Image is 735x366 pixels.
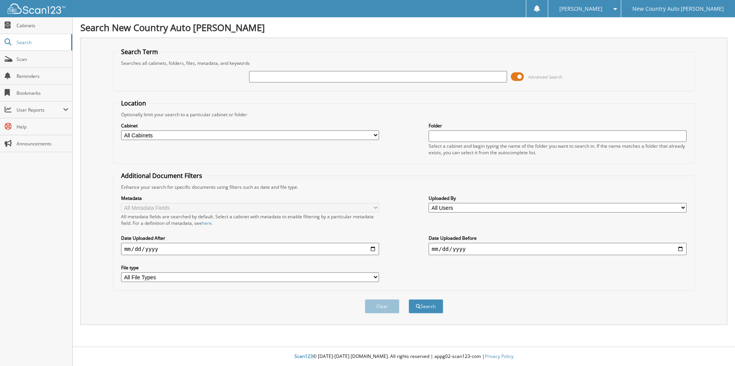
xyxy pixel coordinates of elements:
span: Scan [17,56,68,63]
span: Help [17,124,68,130]
span: New Country Auto [PERSON_NAME] [632,7,724,11]
div: Optionally limit your search to a particular cabinet or folder [117,111,690,118]
h1: Search New Country Auto [PERSON_NAME] [80,21,727,34]
div: © [DATE]-[DATE] [DOMAIN_NAME]. All rights reserved | appg02-scan123-com | [73,347,735,366]
span: [PERSON_NAME] [559,7,602,11]
legend: Search Term [117,48,162,56]
a: Privacy Policy [485,353,514,359]
a: here [202,220,212,226]
label: Cabinet [121,122,379,129]
label: Date Uploaded Before [429,235,687,241]
button: Clear [365,299,399,313]
span: Bookmarks [17,90,68,96]
legend: Location [117,99,150,107]
label: Date Uploaded After [121,235,379,241]
label: Uploaded By [429,195,687,201]
label: Metadata [121,195,379,201]
label: File type [121,264,379,271]
div: Enhance your search for specific documents using filters such as date and file type. [117,184,690,190]
div: Select a cabinet and begin typing the name of the folder you want to search in. If the name match... [429,143,687,156]
div: Searches all cabinets, folders, files, metadata, and keywords [117,60,690,66]
button: Search [409,299,443,313]
div: All metadata fields are searched by default. Select a cabinet with metadata to enable filtering b... [121,213,379,226]
span: Search [17,39,67,46]
span: Cabinets [17,22,68,29]
span: Advanced Search [528,74,562,80]
span: Scan123 [294,353,313,359]
span: Reminders [17,73,68,79]
iframe: Chat Widget [697,329,735,366]
label: Folder [429,122,687,129]
span: User Reports [17,107,63,113]
input: end [429,243,687,255]
img: scan123-logo-white.svg [8,3,65,14]
legend: Additional Document Filters [117,171,206,180]
span: Announcements [17,140,68,147]
input: start [121,243,379,255]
